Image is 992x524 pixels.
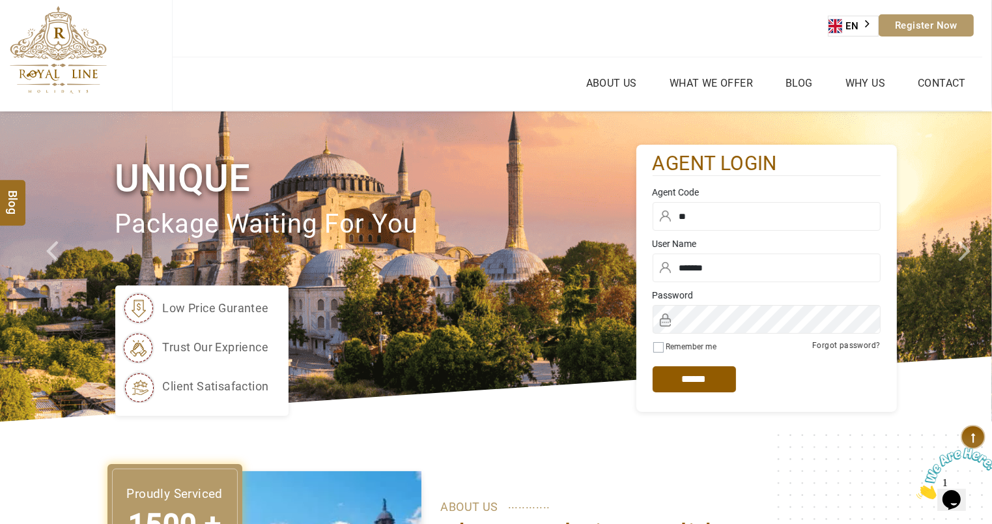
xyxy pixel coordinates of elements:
[5,5,10,16] span: 1
[115,154,636,203] h1: Unique
[829,16,878,36] a: EN
[5,190,21,201] span: Blog
[666,342,717,351] label: Remember me
[911,443,992,504] iframe: chat widget
[508,495,550,514] span: ............
[5,5,86,57] img: Chat attention grabber
[10,6,107,94] img: The Royal Line Holidays
[942,111,992,422] a: Check next image
[842,74,888,93] a: Why Us
[828,16,879,36] div: Language
[30,111,79,422] a: Check next prev
[812,341,880,350] a: Forgot password?
[653,289,881,302] label: Password
[122,292,269,325] li: low price gurantee
[583,74,640,93] a: About Us
[653,186,881,199] label: Agent Code
[914,74,969,93] a: Contact
[653,237,881,250] label: User Name
[666,74,756,93] a: What we Offer
[879,14,974,36] a: Register Now
[782,74,816,93] a: Blog
[122,370,269,403] li: client satisafaction
[828,16,879,36] aside: Language selected: English
[441,497,877,517] p: ABOUT US
[122,331,269,364] li: trust our exprience
[115,203,636,246] p: package waiting for you
[653,151,881,177] h2: agent login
